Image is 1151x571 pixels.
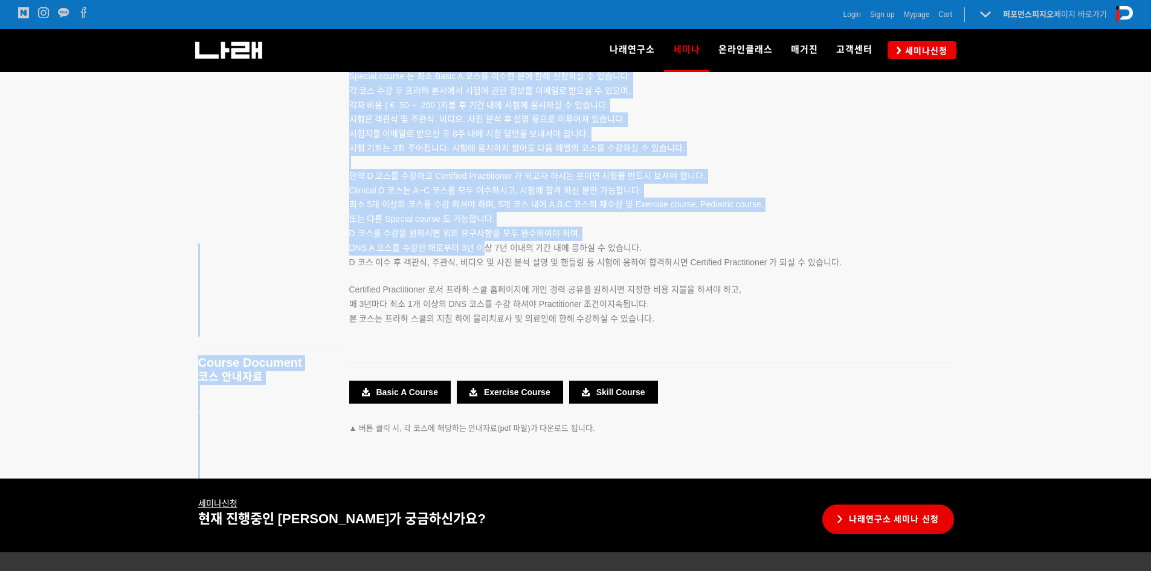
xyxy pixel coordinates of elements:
a: 매거진 [782,29,827,71]
span: 만약 D 코스를 수강하고 Certified Practitioner 가 되고자 하시는 분이면 시험을 반드시 보셔야 합니다. [349,171,706,181]
span: Clinical D 코스는 A~C 코스를 모두 이수하시고, 시험에 합격 하신 분만 가능합니다. [349,185,642,195]
span: Special course 는 최소 Basic A 코스를 이수한 분에 한해 신청하실 수 있습니다. [349,71,631,81]
span: D 코스를 수강을 원하시면 위의 요구사항을 모두 완수하여야 하며, [349,228,581,238]
span: 각 코스 수강 후 프라하 본사에서 시험에 관한 정보를 이메일로 받으실 수 있으며, [349,86,631,95]
span: 나래연구소 [610,44,655,55]
u: 신청 [198,498,237,508]
span: 본 코스는 프라하 스쿨의 지침 하에 물리치료사 및 의료인에 한해 수강하실 수 있습니다. [349,314,655,323]
span: 온라인클래스 [718,44,773,55]
span: 코스 안내자료 [198,371,263,383]
a: Exercise Course [457,381,563,404]
span: 또는 다른 Special course 도 가능합니다. [349,214,495,224]
span: 매거진 [791,44,818,55]
span: 시험지를 이메일로 받으신 후 8주 내에 시험 답안을 보내셔야 합니다. [349,129,590,138]
span: 각자 비용 ( € 50 ~ 200 )지불 후 기간 내에 시험에 응시하실 수 있습니다. [349,100,608,110]
span: Course Document [198,356,302,369]
a: 온라인클래스 [709,29,782,71]
span: 현재 진행중인 [PERSON_NAME]가 궁금하신가요? [198,511,486,526]
span: DNS A 코스를 수강한 해로부터 3년 이상 7년 이내의 기간 내에 응하실 수 있습니다. [349,243,642,253]
span: 세미나 [673,40,700,59]
span: 최소 5개 이상의 코스를 수강 하셔야 하며, 5개 코스 내에 A,B,C 코스의 재수강 및 Exercise course, Pediatric course, [349,199,764,209]
a: 나래연구소 세미나 신청 [822,505,955,534]
a: 세미나 [198,498,222,508]
a: 세미나 [664,29,709,71]
span: 시험은 객관식 및 주관식, 비디오, 사진 분석 후 설명 등으로 이루어져 있습니다. [349,114,625,124]
a: Mypage [904,8,930,21]
span: D 코스 이수 후 객관식, 주관식, 비디오 및 사진 분석 설명 및 핸들링 등 시험에 응하여 합격하시면 Certified Practitioner 가 되실 수 있습니다. [349,257,842,267]
a: Basic A Course [349,381,451,404]
a: Skill Course [569,381,658,404]
span: 매 3년마다 최소 1개 이상의 DNS 코스를 수강 하셔야 Practitioner 조건이 [349,299,608,309]
a: 나래연구소 [601,29,664,71]
a: Login [843,8,861,21]
a: 퍼포먼스피지오페이지 바로가기 [1003,10,1107,19]
strong: 퍼포먼스피지오 [1003,10,1054,19]
span: 시험 기회는 3회 주어집니다. 시험에 응시하지 않아도 다음 레벨의 코스를 수강하실 수 있습니다. [349,143,685,153]
span: 지속됩니다. [607,299,649,309]
span: Certified Practitioner 로서 프라하 스쿨 홈페이지에 개인 경력 공유를 원하시면 지정한 비용 지불을 하셔야 하고, [349,285,741,294]
a: Sign up [870,8,895,21]
a: Cart [938,8,952,21]
a: 세미나신청 [888,41,956,59]
span: ▲ 버튼 클릭 시, 각 코스에 해당하는 안내자료(pdf 파일)가 다운로드 됩니다. [349,424,595,433]
span: 고객센터 [836,44,872,55]
span: 세미나신청 [901,45,947,57]
a: 고객센터 [827,29,882,71]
